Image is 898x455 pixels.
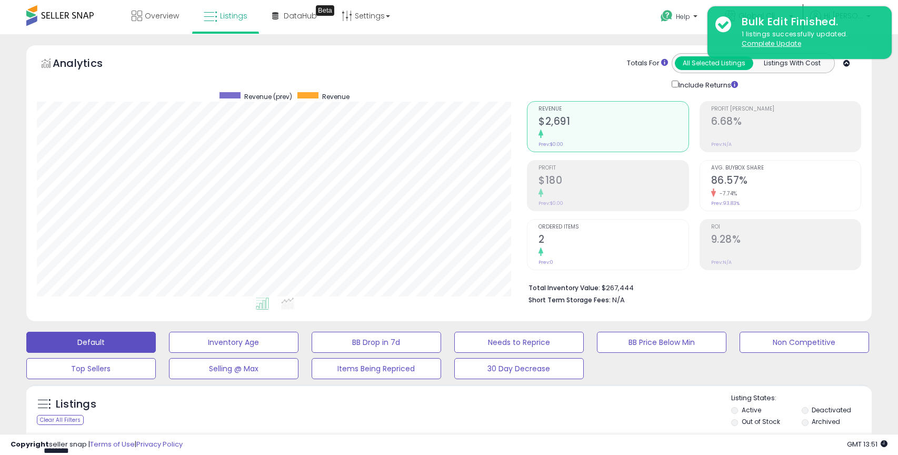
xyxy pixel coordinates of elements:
[675,56,753,70] button: All Selected Listings
[538,200,563,206] small: Prev: $0.00
[538,224,689,230] span: Ordered Items
[597,332,726,353] button: BB Price Below Min
[847,439,887,449] span: 2025-09-15 13:51 GMT
[812,417,840,426] label: Archived
[660,9,673,23] i: Get Help
[11,439,49,449] strong: Copyright
[711,233,861,248] h2: 9.28%
[90,439,135,449] a: Terms of Use
[454,332,584,353] button: Needs to Reprice
[538,106,689,112] span: Revenue
[538,165,689,171] span: Profit
[26,358,156,379] button: Top Sellers
[11,440,183,450] div: seller snap | |
[731,393,872,403] p: Listing States:
[742,405,761,414] label: Active
[528,295,611,304] b: Short Term Storage Fees:
[740,332,869,353] button: Non Competitive
[169,332,298,353] button: Inventory Age
[753,56,831,70] button: Listings With Cost
[53,56,123,73] h5: Analytics
[627,58,668,68] div: Totals For
[716,190,737,197] small: -7.74%
[711,115,861,130] h2: 6.68%
[711,165,861,171] span: Avg. Buybox Share
[37,415,84,425] div: Clear All Filters
[316,5,334,16] div: Tooltip anchor
[538,259,553,265] small: Prev: 0
[26,332,156,353] button: Default
[312,358,441,379] button: Items Being Repriced
[220,11,247,21] span: Listings
[812,405,851,414] label: Deactivated
[538,233,689,248] h2: 2
[711,141,732,147] small: Prev: N/A
[711,224,861,230] span: ROI
[145,11,179,21] span: Overview
[56,397,96,412] h5: Listings
[664,78,751,91] div: Include Returns
[676,12,690,21] span: Help
[538,174,689,189] h2: $180
[734,29,884,49] div: 1 listings successfully updated.
[612,295,625,305] span: N/A
[284,11,317,21] span: DataHub
[742,417,780,426] label: Out of Stock
[711,200,740,206] small: Prev: 93.83%
[528,281,853,293] li: $267,444
[528,283,600,292] b: Total Inventory Value:
[312,332,441,353] button: BB Drop in 7d
[136,439,183,449] a: Privacy Policy
[538,141,563,147] small: Prev: $0.00
[169,358,298,379] button: Selling @ Max
[454,358,584,379] button: 30 Day Decrease
[742,39,801,48] u: Complete Update
[652,2,708,34] a: Help
[538,115,689,130] h2: $2,691
[711,106,861,112] span: Profit [PERSON_NAME]
[734,14,884,29] div: Bulk Edit Finished.
[244,92,292,101] span: Revenue (prev)
[711,259,732,265] small: Prev: N/A
[322,92,350,101] span: Revenue
[711,174,861,189] h2: 86.57%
